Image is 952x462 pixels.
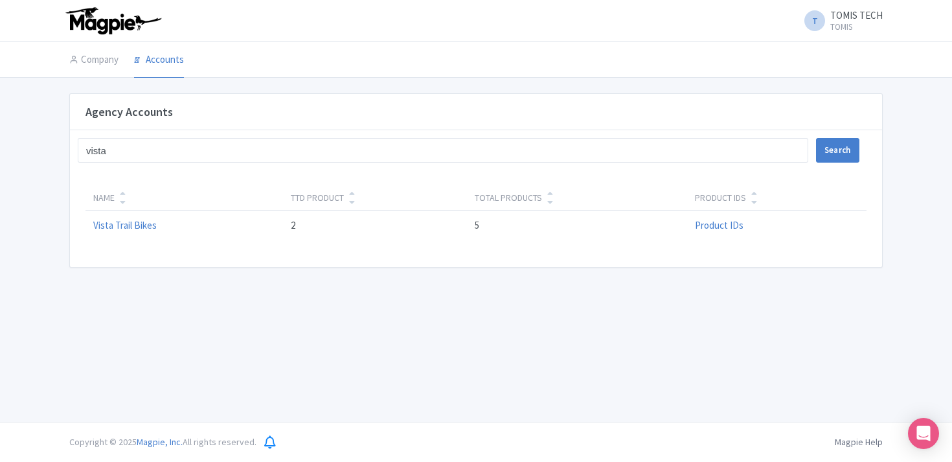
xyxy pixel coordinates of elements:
[63,6,163,35] img: logo-ab69f6fb50320c5b225c76a69d11143b.png
[830,9,883,21] span: TOMIS TECH
[816,138,859,163] button: Search
[85,106,173,119] h4: Agency Accounts
[62,435,264,449] div: Copyright © 2025 All rights reserved.
[69,42,119,78] a: Company
[134,42,184,78] a: Accounts
[695,219,743,231] a: Product IDs
[804,10,825,31] span: T
[475,191,542,205] div: Total Products
[797,10,883,31] a: T TOMIS TECH TOMIS
[835,436,883,448] a: Magpie Help
[78,138,808,163] input: Search...
[695,191,746,205] div: Product IDs
[291,191,344,205] div: TTD Product
[93,191,115,205] div: Name
[467,211,687,241] td: 5
[908,418,939,449] div: Open Intercom Messenger
[830,23,883,31] small: TOMIS
[283,211,468,241] td: 2
[137,436,183,448] span: Magpie, Inc.
[93,219,157,231] a: Vista Trail Bikes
